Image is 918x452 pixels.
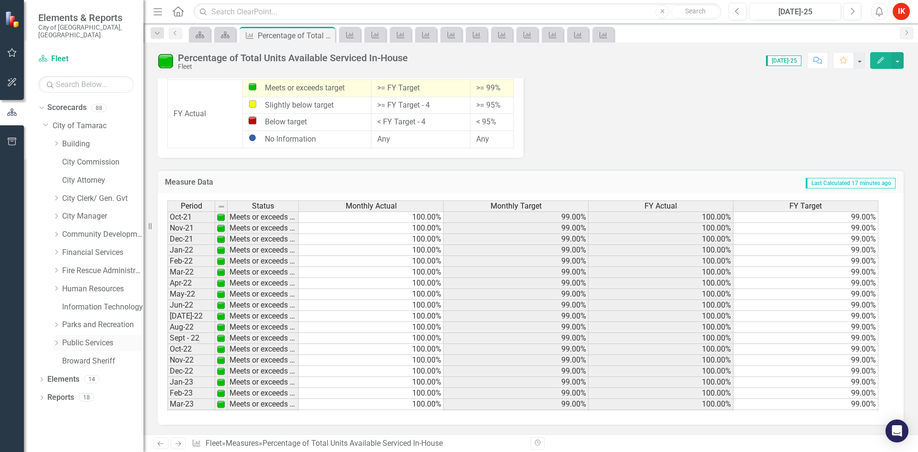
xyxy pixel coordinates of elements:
td: 99.00% [733,388,878,399]
a: Building [62,139,143,150]
td: 100.00% [589,300,733,311]
td: 99.00% [733,366,878,377]
a: Community Development [62,229,143,240]
img: 1UOPjbPZzarJnojPNnPdqcrKqsyubKg2UwelywlROmNPl+gdMW9Kb8ri8GgAAAABJRU5ErkJggg== [217,257,225,265]
td: Apr-23 [167,410,215,421]
td: 99.00% [444,223,589,234]
td: 99.00% [444,388,589,399]
div: Below target [249,117,365,128]
img: Below target [249,117,256,124]
td: 99.00% [444,333,589,344]
td: 99.00% [733,256,878,267]
td: 100.00% [299,234,444,245]
td: Meets or exceeds target [228,410,299,421]
td: 100.00% [589,355,733,366]
td: 100.00% [299,211,444,223]
img: 1UOPjbPZzarJnojPNnPdqcrKqsyubKg2UwelywlROmNPl+gdMW9Kb8ri8GgAAAABJRU5ErkJggg== [217,378,225,386]
input: Search Below... [38,76,134,93]
td: 100.00% [589,344,733,355]
td: 100.00% [299,388,444,399]
h3: Measure Data [165,178,419,187]
td: 99.00% [733,311,878,322]
a: Scorecards [47,102,87,113]
div: Percentage of Total Units Available Serviced In-House [262,439,443,448]
span: [DATE]-25 [766,55,801,66]
img: No Information [249,134,256,142]
td: 100.00% [589,377,733,388]
img: 1UOPjbPZzarJnojPNnPdqcrKqsyubKg2UwelywlROmNPl+gdMW9Kb8ri8GgAAAABJRU5ErkJggg== [217,235,225,243]
td: 99.00% [733,322,878,333]
img: 1UOPjbPZzarJnojPNnPdqcrKqsyubKg2UwelywlROmNPl+gdMW9Kb8ri8GgAAAABJRU5ErkJggg== [217,334,225,342]
div: » » [192,438,524,449]
td: 99.00% [444,267,589,278]
td: 99.00% [444,344,589,355]
a: City Clerk/ Gen. Gvt [62,193,143,204]
td: 99.00% [733,211,878,223]
td: [DATE]-22 [167,311,215,322]
td: 99.00% [444,278,589,289]
td: 99.00% [733,245,878,256]
td: 99.00% [444,410,589,421]
td: 99.00% [733,410,878,421]
a: Information Technology [62,302,143,313]
span: Elements & Reports [38,12,134,23]
td: 100.00% [299,366,444,377]
div: Open Intercom Messenger [885,419,908,442]
td: 100.00% [589,322,733,333]
img: 1UOPjbPZzarJnojPNnPdqcrKqsyubKg2UwelywlROmNPl+gdMW9Kb8ri8GgAAAABJRU5ErkJggg== [217,224,225,232]
a: Fleet [206,439,222,448]
a: Elements [47,374,79,385]
td: 99.00% [733,234,878,245]
td: 100.00% [299,377,444,388]
div: [DATE]-25 [753,6,838,18]
td: 99.00% [733,278,878,289]
td: Oct-22 [167,344,215,355]
td: 99.00% [733,377,878,388]
td: 99.00% [733,344,878,355]
img: 1UOPjbPZzarJnojPNnPdqcrKqsyubKg2UwelywlROmNPl+gdMW9Kb8ri8GgAAAABJRU5ErkJggg== [217,290,225,298]
td: Mar-23 [167,399,215,410]
td: Feb-22 [167,256,215,267]
td: 100.00% [589,267,733,278]
td: Meets or exceeds target [228,322,299,333]
a: City of Tamarac [53,121,143,132]
img: 1UOPjbPZzarJnojPNnPdqcrKqsyubKg2UwelywlROmNPl+gdMW9Kb8ri8GgAAAABJRU5ErkJggg== [217,312,225,320]
td: 99.00% [733,300,878,311]
a: Public Services [62,338,143,349]
td: Meets or exceeds target [228,344,299,355]
span: Status [252,202,274,210]
td: 99.00% [444,355,589,366]
td: Nov-22 [167,355,215,366]
td: 100.00% [299,245,444,256]
td: Sept - 22 [167,333,215,344]
td: Meets or exceeds target [228,234,299,245]
div: 14 [84,375,99,384]
img: 1UOPjbPZzarJnojPNnPdqcrKqsyubKg2UwelywlROmNPl+gdMW9Kb8ri8GgAAAABJRU5ErkJggg== [217,323,225,331]
a: City Manager [62,211,143,222]
small: City of [GEOGRAPHIC_DATA], [GEOGRAPHIC_DATA] [38,23,134,39]
td: 100.00% [589,234,733,245]
span: Monthly Target [491,202,542,210]
td: 99.00% [444,211,589,223]
span: FY Target [789,202,822,210]
td: Feb-23 [167,388,215,399]
td: Jan-22 [167,245,215,256]
a: Measures [226,439,259,448]
td: 100.00% [299,410,444,421]
td: 100.00% [299,322,444,333]
a: Human Resources [62,284,143,295]
img: 1UOPjbPZzarJnojPNnPdqcrKqsyubKg2UwelywlROmNPl+gdMW9Kb8ri8GgAAAABJRU5ErkJggg== [217,356,225,364]
td: Meets or exceeds target [228,388,299,399]
td: 99.00% [444,289,589,300]
td: 99.00% [444,377,589,388]
td: Meets or exceeds target [228,377,299,388]
td: 99.00% [444,322,589,333]
input: Search ClearPoint... [194,3,721,20]
td: 99.00% [444,300,589,311]
div: Fleet [178,63,408,70]
td: 100.00% [299,355,444,366]
td: 99.00% [733,399,878,410]
td: Aug-22 [167,322,215,333]
td: Meets or exceeds target [228,289,299,300]
td: 100.00% [299,300,444,311]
